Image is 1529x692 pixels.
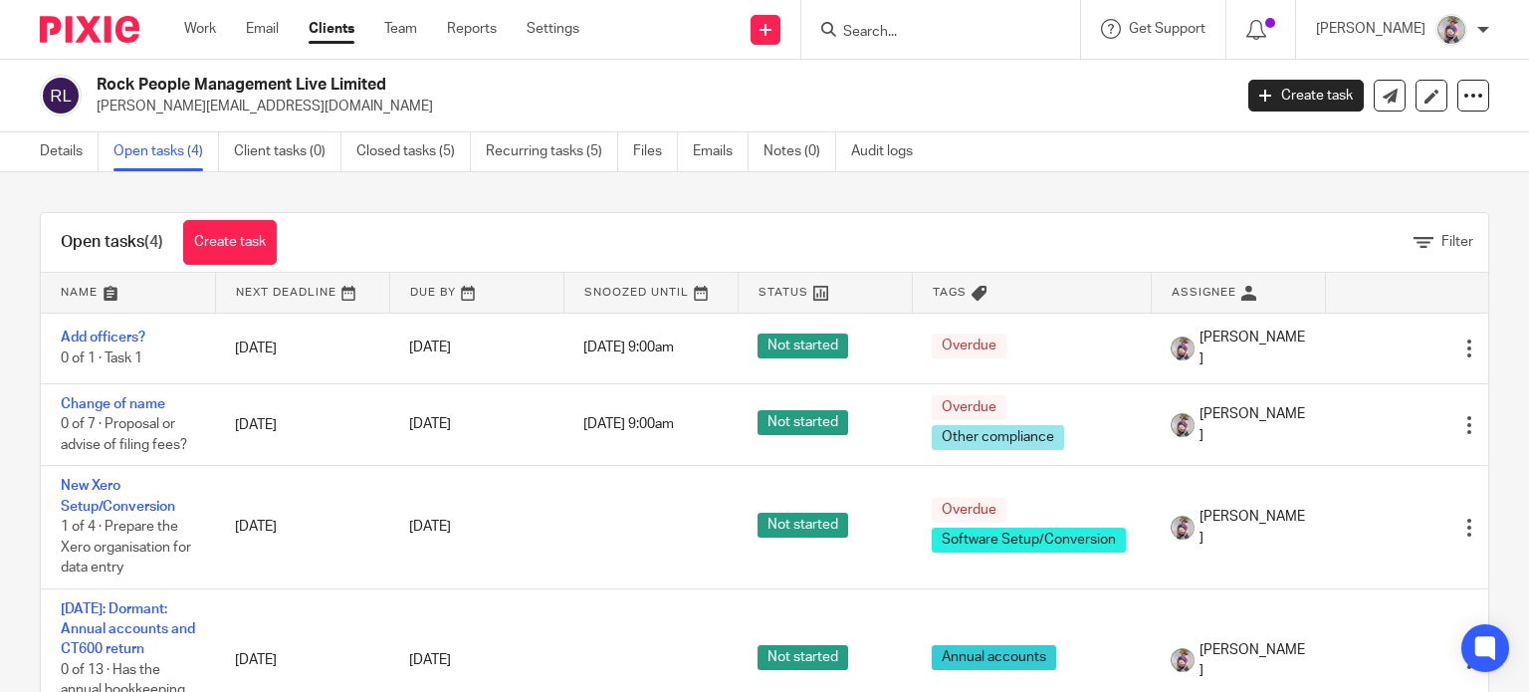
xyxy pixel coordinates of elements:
[40,16,139,43] img: Pixie
[932,528,1126,553] span: Software Setup/Conversion
[113,132,219,171] a: Open tasks (4)
[309,19,354,39] a: Clients
[409,418,451,432] span: [DATE]
[40,132,99,171] a: Details
[61,520,191,575] span: 1 of 4 · Prepare the Xero organisation for data entry
[758,410,848,435] span: Not started
[61,397,165,411] a: Change of name
[246,19,279,39] a: Email
[215,313,389,383] td: [DATE]
[1171,648,1195,672] img: DBTieDye.jpg
[215,383,389,465] td: [DATE]
[40,75,82,116] img: svg%3E
[1200,328,1305,368] span: [PERSON_NAME]
[1171,413,1195,437] img: DBTieDye.jpg
[97,97,1218,116] p: [PERSON_NAME][EMAIL_ADDRESS][DOMAIN_NAME]
[409,653,451,667] span: [DATE]
[1200,640,1305,681] span: [PERSON_NAME]
[932,498,1006,523] span: Overdue
[933,287,967,298] span: Tags
[759,287,808,298] span: Status
[409,521,451,535] span: [DATE]
[61,331,145,345] a: Add officers?
[1200,404,1305,445] span: [PERSON_NAME]
[758,645,848,670] span: Not started
[61,479,175,513] a: New Xero Setup/Conversion
[758,513,848,538] span: Not started
[932,334,1006,358] span: Overdue
[1129,22,1205,36] span: Get Support
[409,342,451,355] span: [DATE]
[1171,337,1195,360] img: DBTieDye.jpg
[1248,80,1364,112] a: Create task
[932,425,1064,450] span: Other compliance
[633,132,678,171] a: Files
[356,132,471,171] a: Closed tasks (5)
[144,234,163,250] span: (4)
[61,418,187,453] span: 0 of 7 · Proposal or advise of filing fees?
[583,418,674,432] span: [DATE] 9:00am
[61,602,195,657] a: [DATE]: Dormant: Annual accounts and CT600 return
[932,645,1056,670] span: Annual accounts
[1200,507,1305,548] span: [PERSON_NAME]
[1441,235,1473,249] span: Filter
[234,132,341,171] a: Client tasks (0)
[764,132,836,171] a: Notes (0)
[693,132,749,171] a: Emails
[447,19,497,39] a: Reports
[584,287,689,298] span: Snoozed Until
[384,19,417,39] a: Team
[184,19,216,39] a: Work
[841,24,1020,42] input: Search
[486,132,618,171] a: Recurring tasks (5)
[1171,516,1195,540] img: DBTieDye.jpg
[61,232,163,253] h1: Open tasks
[183,220,277,265] a: Create task
[851,132,928,171] a: Audit logs
[97,75,994,96] h2: Rock People Management Live Limited
[1435,14,1467,46] img: DBTieDye.jpg
[758,334,848,358] span: Not started
[215,466,389,588] td: [DATE]
[932,395,1006,420] span: Overdue
[61,351,142,365] span: 0 of 1 · Task 1
[527,19,579,39] a: Settings
[1316,19,1425,39] p: [PERSON_NAME]
[583,342,674,355] span: [DATE] 9:00am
